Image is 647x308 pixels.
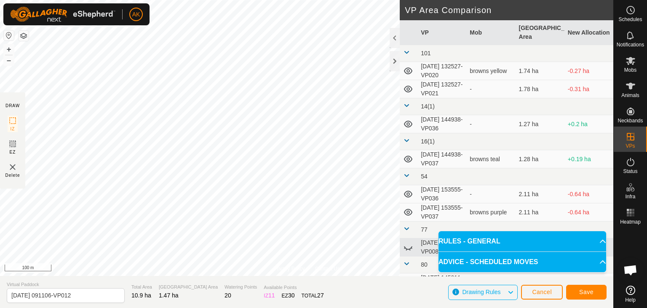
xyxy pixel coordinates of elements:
[132,10,140,19] span: AK
[131,292,151,299] span: 10.9 ha
[421,173,428,180] span: 54
[516,273,564,292] td: 1.46 ha
[623,169,637,174] span: Status
[625,297,636,303] span: Help
[317,292,324,299] span: 27
[579,289,594,295] span: Save
[438,252,606,272] p-accordion-header: ADVICE - SCHEDULED MOVES
[470,85,512,94] div: -
[620,219,641,224] span: Heatmap
[564,80,613,98] td: -0.31 ha
[516,150,564,168] td: 1.28 ha
[470,190,512,199] div: -
[315,265,340,273] a: Contact Us
[618,118,643,123] span: Neckbands
[617,42,644,47] span: Notifications
[566,285,607,300] button: Save
[417,273,466,292] td: [DATE] 145311-VP039
[131,284,152,291] span: Total Area
[462,289,500,295] span: Drawing Rules
[618,17,642,22] span: Schedules
[516,20,564,45] th: [GEOGRAPHIC_DATA] Area
[532,289,552,295] span: Cancel
[421,50,430,57] span: 101
[438,257,538,267] span: ADVICE - SCHEDULED MOVES
[470,67,512,76] div: browns yellow
[4,44,14,54] button: +
[516,115,564,133] td: 1.27 ha
[564,62,613,80] td: -0.27 ha
[618,257,643,283] div: Open chat
[225,284,257,291] span: Watering Points
[405,5,613,15] h2: VP Area Comparison
[564,150,613,168] td: +0.19 ha
[421,138,435,145] span: 16(1)
[10,7,115,22] img: Gallagher Logo
[4,55,14,65] button: –
[470,120,512,129] div: -
[516,185,564,203] td: 2.11 ha
[273,265,305,273] a: Privacy Policy
[302,291,324,300] div: TOTAL
[417,62,466,80] td: [DATE] 132527-VP020
[5,103,20,109] div: DRAW
[438,236,500,246] span: RULES - GENERAL
[564,273,613,292] td: +0.01 ha
[7,281,125,288] span: Virtual Paddock
[288,292,295,299] span: 30
[264,291,275,300] div: IZ
[625,194,635,199] span: Infra
[8,162,18,172] img: VP
[417,20,466,45] th: VP
[466,20,515,45] th: Mob
[159,292,179,299] span: 1.47 ha
[564,185,613,203] td: -0.64 ha
[417,150,466,168] td: [DATE] 144938-VP037
[470,155,512,164] div: browns teal
[11,126,15,132] span: IZ
[564,20,613,45] th: New Allocation
[10,149,16,155] span: EZ
[417,185,466,203] td: [DATE] 153555-VP036
[516,80,564,98] td: 1.78 ha
[626,143,635,149] span: VPs
[421,261,428,268] span: 80
[268,292,275,299] span: 11
[4,30,14,41] button: Reset Map
[5,172,20,178] span: Delete
[438,231,606,251] p-accordion-header: RULES - GENERAL
[564,203,613,222] td: -0.64 ha
[624,68,636,73] span: Mobs
[417,238,466,257] td: [DATE] 091106-VP008
[421,103,435,110] span: 14(1)
[564,115,613,133] td: +0.2 ha
[264,284,323,291] span: Available Points
[516,62,564,80] td: 1.74 ha
[19,31,29,41] button: Map Layers
[521,285,563,300] button: Cancel
[470,208,512,217] div: browns purple
[421,226,428,233] span: 77
[417,203,466,222] td: [DATE] 153555-VP037
[614,282,647,306] a: Help
[621,93,639,98] span: Animals
[159,284,218,291] span: [GEOGRAPHIC_DATA] Area
[282,291,295,300] div: EZ
[516,203,564,222] td: 2.11 ha
[417,115,466,133] td: [DATE] 144938-VP036
[225,292,231,299] span: 20
[417,80,466,98] td: [DATE] 132527-VP021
